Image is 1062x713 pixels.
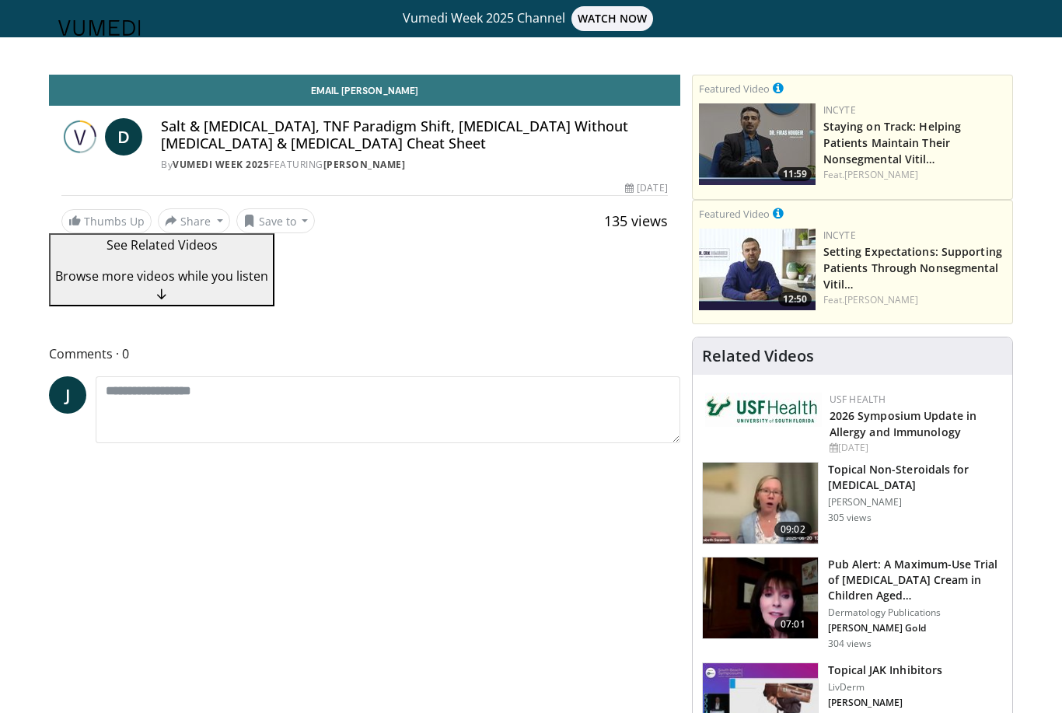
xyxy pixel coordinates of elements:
[844,293,918,306] a: [PERSON_NAME]
[699,103,816,185] a: 11:59
[705,393,822,427] img: 6ba8804a-8538-4002-95e7-a8f8012d4a11.png.150x105_q85_autocrop_double_scale_upscale_version-0.2.jpg
[844,168,918,181] a: [PERSON_NAME]
[828,557,1003,603] h3: Pub Alert: A Maximum-Use Trial of Ruxolitinib Cream in Children Aged 2–11 Years with Moderate to ...
[703,463,818,543] img: 34a4b5e7-9a28-40cd-b963-80fdb137f70d.150x105_q85_crop-smart_upscale.jpg
[699,103,816,185] img: fe0751a3-754b-4fa7-bfe3-852521745b57.png.150x105_q85_crop-smart_upscale.jpg
[699,229,816,310] a: 12:50
[703,557,818,638] img: e32a16a8-af25-496d-a4dc-7481d4d640ca.150x105_q85_crop-smart_upscale.jpg
[49,75,680,106] a: Email [PERSON_NAME]
[823,243,1006,292] h3: Setting Expectations: Supporting Patients Through Nonsegmental Vitiligo Treatment
[58,20,141,36] img: VuMedi Logo
[830,408,976,439] a: 2026 Symposium Update in Allergy and Immunology
[699,207,770,221] small: Featured Video
[778,292,812,306] span: 12:50
[778,167,812,181] span: 11:59
[828,662,942,678] h3: Topical JAK Inhibitors
[823,119,962,166] a: Staying on Track: Helping Patients Maintain Their Nonsegmental Vitil…
[55,267,268,285] span: Browse more videos while you listen
[830,441,1000,455] div: [DATE]
[823,168,1006,182] div: Feat.
[773,79,784,96] a: This is paid for by Incyte
[625,181,667,195] div: [DATE]
[236,208,316,233] button: Save to
[105,118,142,156] a: D
[828,681,942,694] p: LivDerm
[173,158,269,171] a: Vumedi Week 2025
[828,622,1003,634] p: Linda Stein Gold
[828,606,1003,619] p: Dermatology Publications
[828,512,872,524] p: 305 views
[161,118,668,152] h4: Salt & [MEDICAL_DATA], TNF Paradigm Shift, [MEDICAL_DATA] Without [MEDICAL_DATA] & [MEDICAL_DATA]...
[823,117,1006,166] h3: Staying on Track: Helping Patients Maintain Their Nonsegmental Vitiligo Treatment
[55,236,268,254] p: See Related Videos
[823,229,856,242] a: Incyte
[823,103,856,117] a: Incyte
[161,158,668,172] div: By FEATURING
[828,496,1003,509] p: [PERSON_NAME]
[774,522,812,537] span: 09:02
[823,244,1002,292] a: Setting Expectations: Supporting Patients Through Nonsegmental Vitil…
[773,204,784,222] a: This is paid for by Incyte
[830,393,886,406] a: USF Health
[49,376,86,414] a: J
[323,158,406,171] a: [PERSON_NAME]
[828,462,1003,493] h3: Topical Non-Steroidals for [MEDICAL_DATA]
[61,209,152,233] a: Thumbs Up
[828,697,942,709] p: Leon Kircik
[702,462,1003,544] a: 09:02 Topical Non-Steroidals for [MEDICAL_DATA] [PERSON_NAME] 305 views
[702,347,814,365] h4: Related Videos
[774,617,812,632] span: 07:01
[828,638,872,650] p: 304 views
[823,293,1006,307] div: Feat.
[699,229,816,310] img: 98b3b5a8-6d6d-4e32-b979-fd4084b2b3f2.png.150x105_q85_crop-smart_upscale.jpg
[158,208,230,233] button: Share
[49,344,680,364] span: Comments 0
[702,557,1003,650] a: 07:01 Pub Alert: A Maximum-Use Trial of [MEDICAL_DATA] Cream in Children Aged… Dermatology Public...
[49,233,274,306] button: See Related Videos Browse more videos while you listen
[604,211,668,230] span: 135 views
[699,82,770,96] small: Featured Video
[61,118,99,156] img: Vumedi Week 2025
